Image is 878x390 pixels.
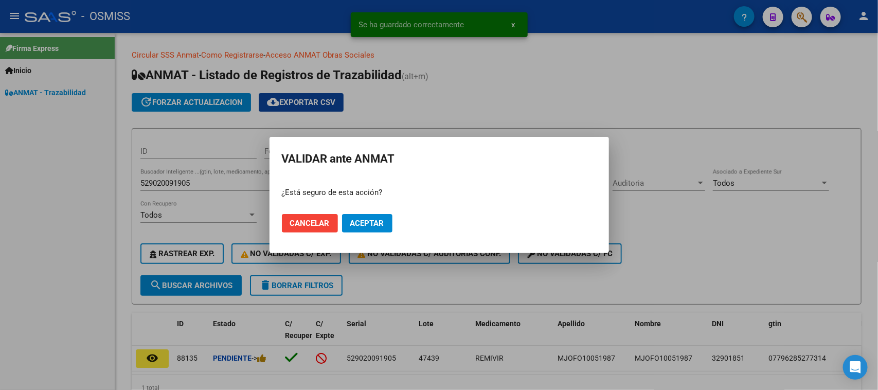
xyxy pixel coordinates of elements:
[843,355,868,380] div: Open Intercom Messenger
[282,187,597,199] p: ¿Está seguro de esta acción?
[342,214,392,233] button: Aceptar
[282,149,597,169] h2: VALIDAR ante ANMAT
[282,214,338,233] button: Cancelar
[350,219,384,228] span: Aceptar
[290,219,330,228] span: Cancelar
